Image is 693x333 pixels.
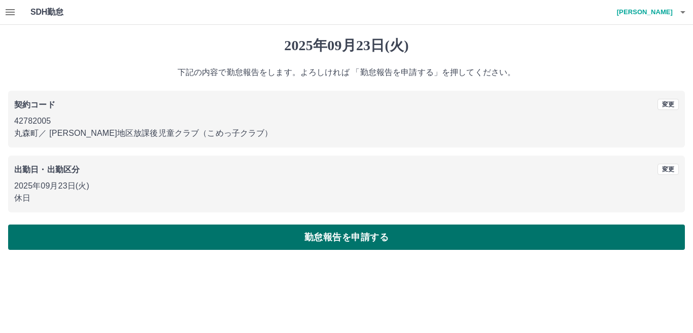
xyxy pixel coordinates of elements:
button: 変更 [657,99,679,110]
b: 契約コード [14,100,55,109]
b: 出勤日・出勤区分 [14,165,80,174]
p: 42782005 [14,115,679,127]
p: 2025年09月23日(火) [14,180,679,192]
h1: 2025年09月23日(火) [8,37,685,54]
button: 勤怠報告を申請する [8,225,685,250]
p: 丸森町 ／ [PERSON_NAME]地区放課後児童クラブ（こめっ子クラブ） [14,127,679,139]
p: 下記の内容で勤怠報告をします。よろしければ 「勤怠報告を申請する」を押してください。 [8,66,685,79]
button: 変更 [657,164,679,175]
p: 休日 [14,192,679,204]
